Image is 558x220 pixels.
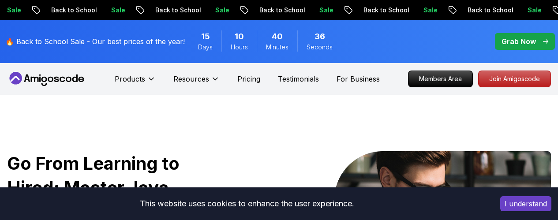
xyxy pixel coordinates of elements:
[202,6,230,15] p: Sale
[266,43,288,52] span: Minutes
[278,74,319,84] a: Testimonials
[115,74,145,84] p: Products
[408,71,472,87] p: Members Area
[307,43,333,52] span: Seconds
[173,74,220,91] button: Resources
[7,194,487,213] div: This website uses cookies to enhance the user experience.
[350,6,410,15] p: Back to School
[337,74,380,84] a: For Business
[479,71,551,87] p: Join Amigoscode
[198,43,213,52] span: Days
[5,36,185,47] p: 🔥 Back to School Sale - Our best prices of the year!
[478,71,551,87] a: Join Amigoscode
[237,74,260,84] a: Pricing
[246,6,306,15] p: Back to School
[306,6,334,15] p: Sale
[514,6,543,15] p: Sale
[235,30,244,43] span: 10 Hours
[231,43,248,52] span: Hours
[142,6,202,15] p: Back to School
[454,6,514,15] p: Back to School
[173,74,209,84] p: Resources
[201,30,210,43] span: 15 Days
[98,6,126,15] p: Sale
[315,30,325,43] span: 36 Seconds
[115,74,156,91] button: Products
[500,196,551,211] button: Accept cookies
[408,71,473,87] a: Members Area
[502,36,536,47] p: Grab Now
[272,30,283,43] span: 40 Minutes
[38,6,98,15] p: Back to School
[410,6,438,15] p: Sale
